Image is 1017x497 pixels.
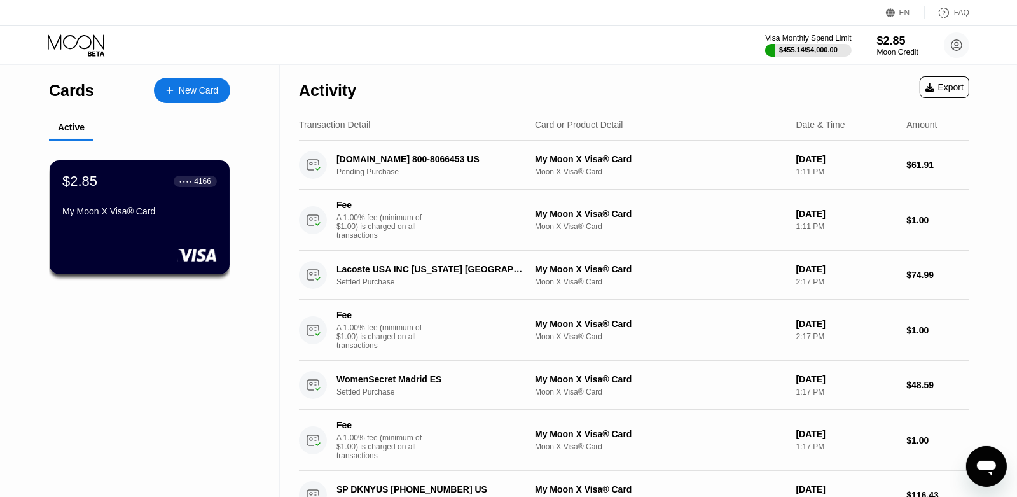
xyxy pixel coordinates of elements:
[58,122,85,132] div: Active
[796,374,897,384] div: [DATE]
[336,420,425,430] div: Fee
[299,141,969,190] div: [DOMAIN_NAME] 800-8066453 USPending PurchaseMy Moon X Visa® CardMoon X Visa® Card[DATE]1:11 PM$61.91
[336,433,432,460] div: A 1.00% fee (minimum of $1.00) is charged on all transactions
[906,120,937,130] div: Amount
[796,120,845,130] div: Date & Time
[877,34,918,48] div: $2.85
[299,361,969,410] div: WomenSecret Madrid ESSettled PurchaseMy Moon X Visa® CardMoon X Visa® Card[DATE]1:17 PM$48.59
[336,323,432,350] div: A 1.00% fee (minimum of $1.00) is charged on all transactions
[886,6,925,19] div: EN
[796,388,897,396] div: 1:17 PM
[535,120,623,130] div: Card or Product Detail
[796,209,897,219] div: [DATE]
[336,200,425,210] div: Fee
[535,154,786,164] div: My Moon X Visa® Card
[877,34,918,57] div: $2.85Moon Credit
[179,179,192,183] div: ● ● ● ●
[925,82,964,92] div: Export
[535,209,786,219] div: My Moon X Visa® Card
[906,160,969,170] div: $61.91
[796,332,897,341] div: 2:17 PM
[336,374,525,384] div: WomenSecret Madrid ES
[50,160,230,274] div: $2.85● ● ● ●4166My Moon X Visa® Card
[796,484,897,494] div: [DATE]
[535,277,786,286] div: Moon X Visa® Card
[336,167,540,176] div: Pending Purchase
[299,120,370,130] div: Transaction Detail
[906,215,969,225] div: $1.00
[49,81,94,100] div: Cards
[765,34,851,43] div: Visa Monthly Spend Limit
[299,300,969,361] div: FeeA 1.00% fee (minimum of $1.00) is charged on all transactionsMy Moon X Visa® CardMoon X Visa® ...
[925,6,969,19] div: FAQ
[154,78,230,103] div: New Card
[535,264,786,274] div: My Moon X Visa® Card
[920,76,969,98] div: Export
[336,264,525,274] div: Lacoste USA INC [US_STATE] [GEOGRAPHIC_DATA]
[336,484,525,494] div: SP DKNYUS [PHONE_NUMBER] US
[62,173,97,190] div: $2.85
[906,325,969,335] div: $1.00
[535,319,786,329] div: My Moon X Visa® Card
[299,190,969,251] div: FeeA 1.00% fee (minimum of $1.00) is charged on all transactionsMy Moon X Visa® CardMoon X Visa® ...
[535,167,786,176] div: Moon X Visa® Card
[796,277,897,286] div: 2:17 PM
[336,277,540,286] div: Settled Purchase
[779,46,838,53] div: $455.14 / $4,000.00
[796,264,897,274] div: [DATE]
[796,442,897,451] div: 1:17 PM
[796,429,897,439] div: [DATE]
[877,48,918,57] div: Moon Credit
[535,429,786,439] div: My Moon X Visa® Card
[535,388,786,396] div: Moon X Visa® Card
[535,332,786,341] div: Moon X Visa® Card
[954,8,969,17] div: FAQ
[535,222,786,231] div: Moon X Visa® Card
[796,167,897,176] div: 1:11 PM
[906,380,969,390] div: $48.59
[535,442,786,451] div: Moon X Visa® Card
[194,177,211,186] div: 4166
[336,388,540,396] div: Settled Purchase
[906,270,969,280] div: $74.99
[179,85,218,96] div: New Card
[535,374,786,384] div: My Moon X Visa® Card
[899,8,910,17] div: EN
[62,206,217,216] div: My Moon X Visa® Card
[336,213,432,240] div: A 1.00% fee (minimum of $1.00) is charged on all transactions
[336,154,525,164] div: [DOMAIN_NAME] 800-8066453 US
[796,222,897,231] div: 1:11 PM
[765,34,851,57] div: Visa Monthly Spend Limit$455.14/$4,000.00
[966,446,1007,487] iframe: Кнопка запуска окна обмена сообщениями
[336,310,425,320] div: Fee
[796,319,897,329] div: [DATE]
[299,81,356,100] div: Activity
[299,410,969,471] div: FeeA 1.00% fee (minimum of $1.00) is charged on all transactionsMy Moon X Visa® CardMoon X Visa® ...
[796,154,897,164] div: [DATE]
[299,251,969,300] div: Lacoste USA INC [US_STATE] [GEOGRAPHIC_DATA]Settled PurchaseMy Moon X Visa® CardMoon X Visa® Card...
[906,435,969,445] div: $1.00
[535,484,786,494] div: My Moon X Visa® Card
